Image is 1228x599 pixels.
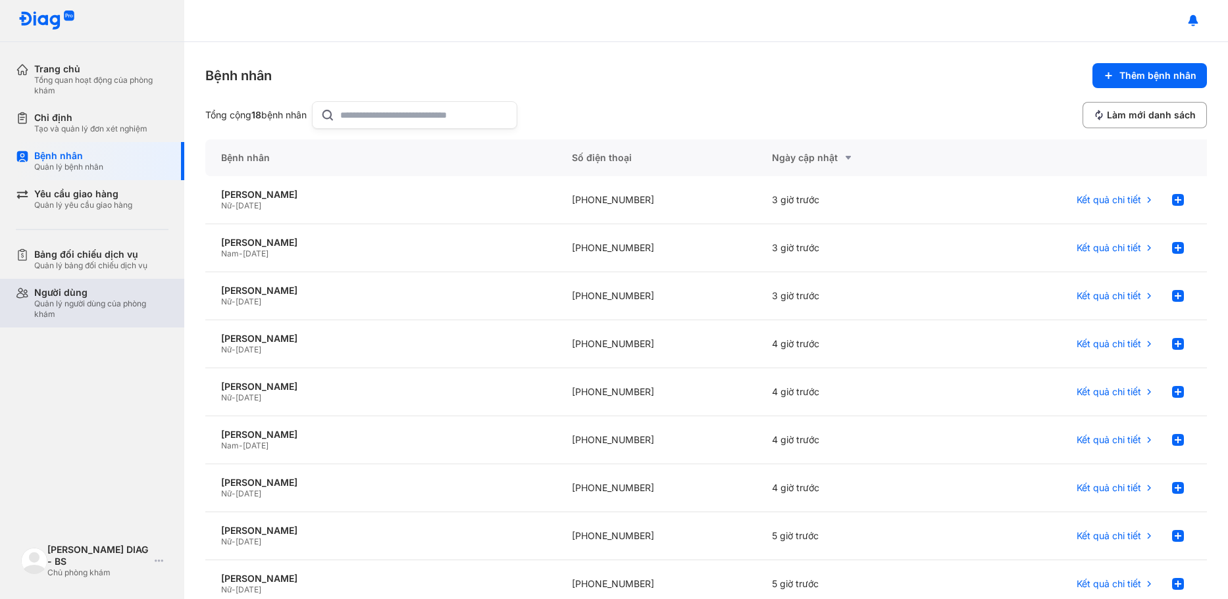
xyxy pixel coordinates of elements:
div: Ngày cập nhật [772,150,940,166]
div: Trang chủ [34,63,168,75]
span: [DATE] [236,297,261,306]
div: Bảng đối chiếu dịch vụ [34,249,147,260]
span: Kết quả chi tiết [1077,338,1141,350]
div: Tổng cộng bệnh nhân [205,109,307,121]
span: 18 [251,109,261,120]
span: Nữ [221,393,232,402]
div: Tạo và quản lý đơn xét nghiệm [34,124,147,134]
div: Quản lý bệnh nhân [34,162,103,172]
span: Nữ [221,585,232,594]
div: [PERSON_NAME] [221,429,540,441]
span: Kết quả chi tiết [1077,578,1141,590]
button: Thêm bệnh nhân [1092,63,1207,88]
div: [PERSON_NAME] [221,333,540,345]
div: [PERSON_NAME] [221,381,540,393]
div: [PHONE_NUMBER] [556,368,756,416]
span: Kết quả chi tiết [1077,242,1141,254]
span: [DATE] [236,345,261,354]
span: Kết quả chi tiết [1077,194,1141,206]
span: - [232,297,236,306]
div: 3 giờ trước [756,224,956,272]
span: Nữ [221,345,232,354]
span: [DATE] [236,585,261,594]
div: 3 giờ trước [756,272,956,320]
span: [DATE] [243,249,269,258]
img: logo [18,11,75,31]
div: Người dùng [34,287,168,299]
div: [PHONE_NUMBER] [556,416,756,464]
div: Yêu cầu giao hàng [34,188,132,200]
div: 4 giờ trước [756,320,956,368]
img: logo [21,548,47,574]
div: [PERSON_NAME] [221,237,540,249]
div: 5 giờ trước [756,512,956,560]
div: 3 giờ trước [756,176,956,224]
div: Bệnh nhân [34,150,103,162]
span: - [239,441,243,450]
span: Nữ [221,537,232,546]
div: Số điện thoại [556,139,756,176]
div: [PHONE_NUMBER] [556,320,756,368]
span: - [232,201,236,210]
span: Nam [221,441,239,450]
div: [PHONE_NUMBER] [556,176,756,224]
span: Kết quả chi tiết [1077,290,1141,302]
div: 4 giờ trước [756,464,956,512]
span: Nữ [221,201,232,210]
div: Quản lý yêu cầu giao hàng [34,200,132,210]
div: [PERSON_NAME] [221,189,540,201]
span: - [239,249,243,258]
span: Nữ [221,297,232,306]
div: [PERSON_NAME] [221,573,540,585]
span: Nữ [221,489,232,498]
div: Quản lý người dùng của phòng khám [34,299,168,320]
div: Quản lý bảng đối chiếu dịch vụ [34,260,147,271]
span: - [232,489,236,498]
div: [PERSON_NAME] [221,477,540,489]
div: [PERSON_NAME] [221,525,540,537]
span: Kết quả chi tiết [1077,482,1141,494]
div: Chủ phòng khám [47,567,149,578]
span: Nam [221,249,239,258]
span: - [232,393,236,402]
span: - [232,345,236,354]
div: [PHONE_NUMBER] [556,512,756,560]
span: [DATE] [243,441,269,450]
span: Kết quả chi tiết [1077,530,1141,542]
span: Thêm bệnh nhân [1119,70,1196,82]
div: 4 giờ trước [756,368,956,416]
span: Kết quả chi tiết [1077,434,1141,446]
span: - [232,585,236,594]
span: [DATE] [236,393,261,402]
span: [DATE] [236,489,261,498]
span: Kết quả chi tiết [1077,386,1141,398]
span: [DATE] [236,201,261,210]
div: Bệnh nhân [205,139,556,176]
div: [PHONE_NUMBER] [556,464,756,512]
div: [PERSON_NAME] DIAG - BS [47,544,149,567]
div: Tổng quan hoạt động của phòng khám [34,75,168,96]
div: [PHONE_NUMBER] [556,272,756,320]
button: Làm mới danh sách [1083,102,1207,128]
div: Bệnh nhân [205,66,272,85]
div: Chỉ định [34,112,147,124]
span: - [232,537,236,546]
span: Làm mới danh sách [1107,109,1196,121]
div: [PERSON_NAME] [221,285,540,297]
div: 4 giờ trước [756,416,956,464]
div: [PHONE_NUMBER] [556,224,756,272]
span: [DATE] [236,537,261,546]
